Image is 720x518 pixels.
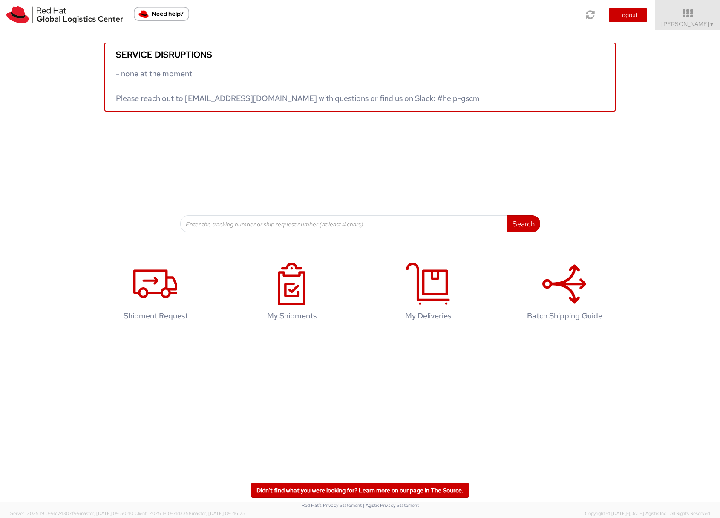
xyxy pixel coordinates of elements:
[237,312,347,320] h4: My Shipments
[373,312,483,320] h4: My Deliveries
[116,69,480,103] span: - none at the moment Please reach out to [EMAIL_ADDRESS][DOMAIN_NAME] with questions or find us o...
[228,254,356,333] a: My Shipments
[609,8,647,22] button: Logout
[709,21,714,28] span: ▼
[251,483,469,498] a: Didn't find what you were looking for? Learn more on our page in The Source.
[92,254,219,333] a: Shipment Request
[80,510,133,516] span: master, [DATE] 09:50:40
[6,6,123,23] img: rh-logistics-00dfa346123c4ec078e1.svg
[510,312,619,320] h4: Batch Shipping Guide
[116,50,604,59] h5: Service disruptions
[302,502,362,508] a: Red Hat's Privacy Statement
[585,510,710,517] span: Copyright © [DATE]-[DATE] Agistix Inc., All Rights Reserved
[501,254,628,333] a: Batch Shipping Guide
[10,510,133,516] span: Server: 2025.19.0-91c74307f99
[180,215,507,232] input: Enter the tracking number or ship request number (at least 4 chars)
[363,502,419,508] a: | Agistix Privacy Statement
[507,215,540,232] button: Search
[101,312,210,320] h4: Shipment Request
[661,20,714,28] span: [PERSON_NAME]
[134,7,189,21] button: Need help?
[192,510,245,516] span: master, [DATE] 09:46:25
[104,43,616,112] a: Service disruptions - none at the moment Please reach out to [EMAIL_ADDRESS][DOMAIN_NAME] with qu...
[364,254,492,333] a: My Deliveries
[135,510,245,516] span: Client: 2025.18.0-71d3358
